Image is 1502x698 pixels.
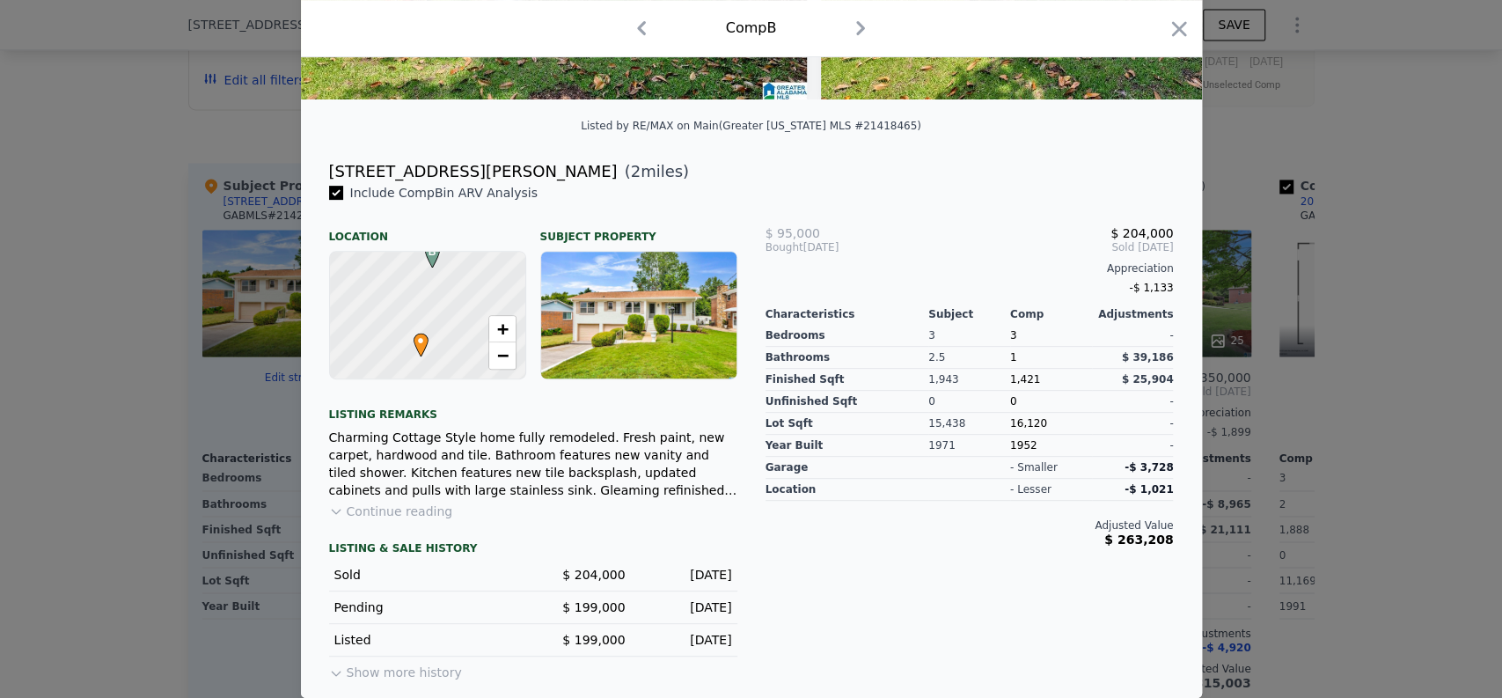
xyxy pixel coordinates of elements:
[409,333,420,343] div: •
[928,307,1010,321] div: Subject
[1092,413,1174,435] div: -
[766,307,929,321] div: Characteristics
[329,657,462,681] button: Show more history
[766,240,902,254] div: [DATE]
[1125,483,1173,496] span: -$ 1,021
[928,369,1010,391] div: 1,943
[1104,533,1173,547] span: $ 263,208
[1010,482,1051,496] div: - lesser
[1122,351,1174,364] span: $ 39,186
[928,435,1010,457] div: 1971
[766,391,929,413] div: Unfinished Sqft
[766,325,929,347] div: Bedrooms
[1125,461,1173,474] span: -$ 3,728
[901,240,1173,254] span: Sold [DATE]
[640,631,732,649] div: [DATE]
[343,186,545,200] span: Include Comp B in ARV Analysis
[766,261,1174,276] div: Appreciation
[766,457,929,479] div: garage
[329,159,618,184] div: [STREET_ADDRESS][PERSON_NAME]
[928,347,1010,369] div: 2.5
[409,327,433,354] span: •
[766,240,803,254] span: Bought
[1092,307,1174,321] div: Adjustments
[329,216,526,244] div: Location
[766,413,929,435] div: Lot Sqft
[1010,435,1092,457] div: 1952
[1010,307,1092,321] div: Comp
[1010,329,1017,342] span: 3
[1110,226,1173,240] span: $ 204,000
[562,633,625,647] span: $ 199,000
[928,391,1010,413] div: 0
[766,369,929,391] div: Finished Sqft
[1010,347,1092,369] div: 1
[1092,435,1174,457] div: -
[766,518,1174,533] div: Adjusted Value
[766,347,929,369] div: Bathrooms
[581,120,921,132] div: Listed by RE/MAX on Main (Greater [US_STATE] MLS #21418465)
[329,429,737,499] div: Charming Cottage Style home fully remodeled. Fresh paint, new carpet, hardwood and tile. Bathroom...
[726,18,777,39] div: Comp B
[421,244,431,254] div: B
[329,503,453,520] button: Continue reading
[928,413,1010,435] div: 15,438
[489,342,516,369] a: Zoom out
[1010,460,1058,474] div: - smaller
[1129,282,1173,294] span: -$ 1,133
[766,226,820,240] span: $ 95,000
[334,631,519,649] div: Listed
[1092,325,1174,347] div: -
[618,159,690,184] span: ( miles)
[766,479,929,501] div: location
[421,244,444,260] span: B
[540,216,737,244] div: Subject Property
[640,566,732,584] div: [DATE]
[562,568,625,582] span: $ 204,000
[928,325,1010,347] div: 3
[1122,373,1174,386] span: $ 25,904
[631,162,641,180] span: 2
[766,435,929,457] div: Year Built
[1010,373,1040,386] span: 1,421
[334,599,519,616] div: Pending
[334,566,519,584] div: Sold
[640,599,732,616] div: [DATE]
[1092,391,1174,413] div: -
[1010,417,1047,430] span: 16,120
[496,344,508,366] span: −
[329,393,737,422] div: Listing remarks
[1010,395,1017,408] span: 0
[562,600,625,614] span: $ 199,000
[329,541,737,559] div: LISTING & SALE HISTORY
[489,316,516,342] a: Zoom in
[496,318,508,340] span: +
